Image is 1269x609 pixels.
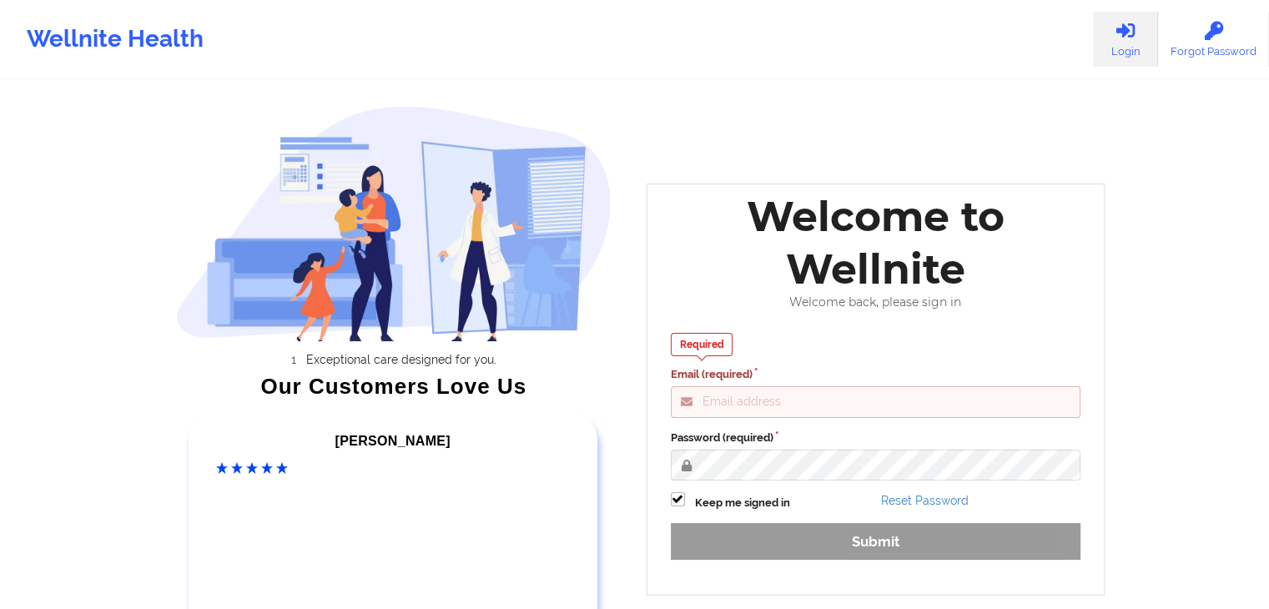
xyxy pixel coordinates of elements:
input: Email address [671,386,1081,418]
label: Email (required) [671,366,1081,383]
label: Keep me signed in [695,495,790,511]
div: Our Customers Love Us [176,378,612,395]
div: Required [671,333,733,356]
div: Welcome to Wellnite [659,190,1093,295]
a: Login [1093,12,1158,67]
span: [PERSON_NAME] [335,434,451,448]
a: Forgot Password [1158,12,1269,67]
img: wellnite-auth-hero_200.c722682e.png [176,105,612,341]
li: Exceptional care designed for you. [191,353,612,366]
a: Reset Password [881,494,969,507]
label: Password (required) [671,430,1081,446]
div: Welcome back, please sign in [659,295,1093,310]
